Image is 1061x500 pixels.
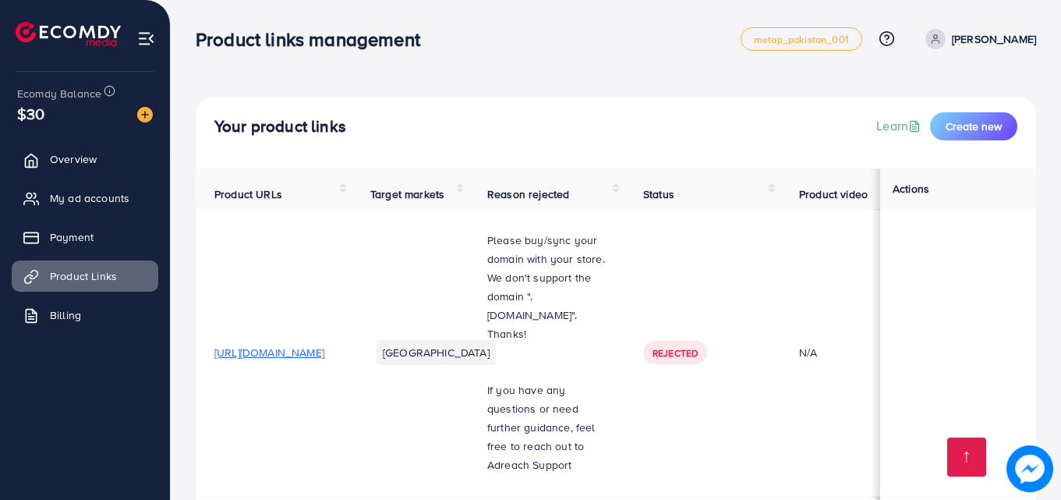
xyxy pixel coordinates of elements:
[12,222,158,253] a: Payment
[876,117,924,135] a: Learn
[370,186,444,202] span: Target markets
[377,340,496,365] li: [GEOGRAPHIC_DATA]
[50,268,117,284] span: Product Links
[799,186,868,202] span: Product video
[930,112,1017,140] button: Create new
[214,186,282,202] span: Product URLs
[17,86,101,101] span: Ecomdy Balance
[653,346,698,360] span: Rejected
[919,29,1036,49] a: [PERSON_NAME]
[799,345,909,360] div: N/A
[50,307,81,323] span: Billing
[50,190,129,206] span: My ad accounts
[487,381,606,474] p: If you have any questions or need further guidance, feel free to reach out to Adreach Support
[16,22,121,46] img: logo
[946,119,1002,134] span: Create new
[952,30,1036,48] p: [PERSON_NAME]
[754,34,849,44] span: metap_pakistan_001
[137,107,153,122] img: image
[196,28,433,51] h3: Product links management
[214,117,346,137] h4: Your product links
[741,27,862,51] a: metap_pakistan_001
[50,229,94,245] span: Payment
[643,186,674,202] span: Status
[893,181,929,197] span: Actions
[487,231,606,343] p: Please buy/sync your domain with your store. We don't support the domain ".[DOMAIN_NAME]". Thanks!
[214,345,324,360] span: [URL][DOMAIN_NAME]
[12,183,158,214] a: My ad accounts
[50,151,97,167] span: Overview
[17,102,44,125] span: $30
[12,261,158,292] a: Product Links
[487,186,569,202] span: Reason rejected
[1010,449,1049,488] img: image
[137,30,155,48] img: menu
[12,144,158,175] a: Overview
[12,300,158,331] a: Billing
